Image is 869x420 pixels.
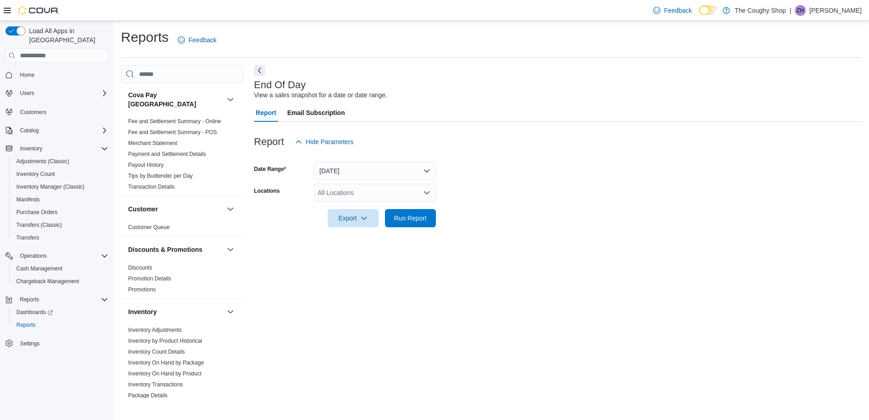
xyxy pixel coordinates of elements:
[16,221,62,229] span: Transfers (Classic)
[9,193,112,206] button: Manifests
[128,162,164,168] a: Payout History
[9,231,112,244] button: Transfers
[16,278,79,285] span: Chargeback Management
[16,170,55,178] span: Inventory Count
[328,209,379,227] button: Export
[16,196,40,203] span: Manifests
[18,6,59,15] img: Cova
[16,294,43,305] button: Reports
[128,129,217,135] a: Fee and Settlement Summary - POS
[9,155,112,168] button: Adjustments (Classic)
[9,306,112,319] a: Dashboards
[254,136,284,147] h3: Report
[9,262,112,275] button: Cash Management
[16,183,85,190] span: Inventory Manager (Classic)
[13,263,66,274] a: Cash Management
[13,276,108,287] span: Chargeback Management
[128,307,223,316] button: Inventory
[254,165,286,173] label: Date Range
[13,307,56,318] a: Dashboards
[16,338,43,349] a: Settings
[797,5,804,16] span: ZH
[128,224,170,231] span: Customer Queue
[128,286,156,293] a: Promotions
[128,326,182,334] span: Inventory Adjustments
[128,348,185,355] span: Inventory Count Details
[128,183,175,190] span: Transaction Details
[128,360,204,366] a: Inventory On Hand by Package
[128,245,223,254] button: Discounts & Promotions
[13,156,73,167] a: Adjustments (Classic)
[809,5,862,16] p: [PERSON_NAME]
[13,220,65,230] a: Transfers (Classic)
[13,232,43,243] a: Transfers
[128,245,202,254] h3: Discounts & Promotions
[2,293,112,306] button: Reports
[174,31,220,49] a: Feedback
[128,381,183,388] a: Inventory Transactions
[128,275,171,282] span: Promotion Details
[9,168,112,180] button: Inventory Count
[16,250,50,261] button: Operations
[423,189,430,196] button: Open list of options
[2,250,112,262] button: Operations
[9,180,112,193] button: Inventory Manager (Classic)
[291,133,357,151] button: Hide Parameters
[13,307,108,318] span: Dashboards
[795,5,806,16] div: Zach Handzuik
[128,161,164,169] span: Payout History
[314,162,436,180] button: [DATE]
[16,125,108,136] span: Catalog
[128,205,223,214] button: Customer
[128,349,185,355] a: Inventory Count Details
[128,90,223,109] button: Cova Pay [GEOGRAPHIC_DATA]
[128,150,206,158] span: Payment and Settlement Details
[13,207,61,218] a: Purchase Orders
[128,392,168,399] a: Package Details
[2,105,112,118] button: Customers
[9,206,112,219] button: Purchase Orders
[2,68,112,81] button: Home
[9,219,112,231] button: Transfers (Classic)
[13,207,108,218] span: Purchase Orders
[13,169,108,180] span: Inventory Count
[16,143,108,154] span: Inventory
[16,70,38,80] a: Home
[254,90,387,100] div: View a sales snapshot for a date or date range.
[385,209,436,227] button: Run Report
[2,124,112,137] button: Catalog
[16,321,35,329] span: Reports
[128,370,201,377] span: Inventory On Hand by Product
[734,5,786,16] p: The Coughy Shop
[16,88,108,99] span: Users
[16,88,38,99] button: Users
[121,116,243,196] div: Cova Pay [GEOGRAPHIC_DATA]
[16,209,58,216] span: Purchase Orders
[225,204,236,215] button: Customer
[9,319,112,331] button: Reports
[13,194,108,205] span: Manifests
[20,145,42,152] span: Inventory
[20,340,40,347] span: Settings
[394,214,427,223] span: Run Report
[128,264,152,271] span: Discounts
[20,127,39,134] span: Catalog
[128,184,175,190] a: Transaction Details
[13,156,108,167] span: Adjustments (Classic)
[16,250,108,261] span: Operations
[121,28,169,46] h1: Reports
[121,262,243,299] div: Discounts & Promotions
[13,181,88,192] a: Inventory Manager (Classic)
[306,137,354,146] span: Hide Parameters
[128,307,157,316] h3: Inventory
[128,151,206,157] a: Payment and Settlement Details
[256,104,276,122] span: Report
[16,143,46,154] button: Inventory
[2,87,112,100] button: Users
[225,244,236,255] button: Discounts & Promotions
[13,263,108,274] span: Cash Management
